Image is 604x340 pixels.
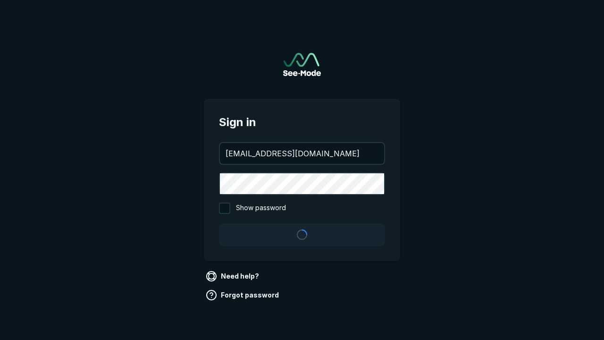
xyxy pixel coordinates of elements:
a: Need help? [204,269,263,284]
a: Go to sign in [283,53,321,76]
span: Sign in [219,114,385,131]
a: Forgot password [204,288,283,303]
input: your@email.com [220,143,384,164]
span: Show password [236,203,286,214]
img: See-Mode Logo [283,53,321,76]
